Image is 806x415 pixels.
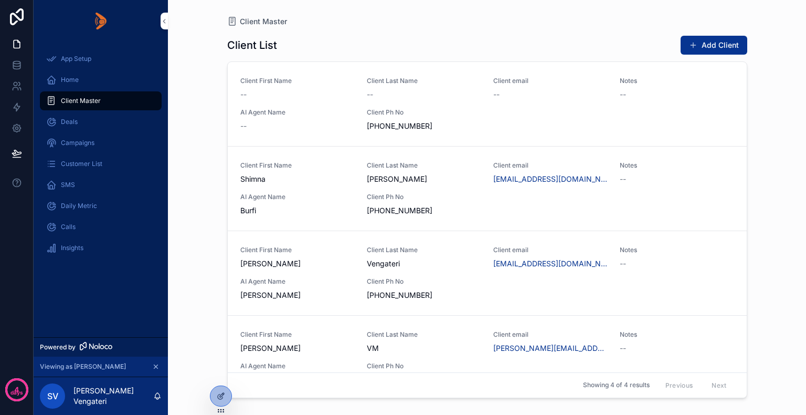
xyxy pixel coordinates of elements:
[240,161,354,170] span: Client First Name
[40,238,162,257] a: Insights
[61,97,101,105] span: Client Master
[493,258,607,269] a: [EMAIL_ADDRESS][DOMAIN_NAME]
[73,386,153,407] p: [PERSON_NAME] Vengateri
[240,16,287,27] span: Client Master
[61,76,79,84] span: Home
[40,362,126,371] span: Viewing as [PERSON_NAME]
[240,330,354,339] span: Client First Name
[240,343,354,354] span: [PERSON_NAME]
[620,174,626,184] span: --
[620,258,626,269] span: --
[583,381,650,390] span: Showing 4 of 4 results
[367,108,481,117] span: Client Ph No
[14,385,19,395] p: 4
[40,154,162,173] a: Customer List
[493,161,607,170] span: Client email
[240,290,354,300] span: [PERSON_NAME]
[47,390,58,402] span: sV
[367,174,481,184] span: [PERSON_NAME]
[40,70,162,89] a: Home
[61,244,83,252] span: Insights
[40,91,162,110] a: Client Master
[240,193,354,201] span: AI Agent Name
[620,330,734,339] span: Notes
[227,16,287,27] a: Client Master
[240,77,354,85] span: Client First Name
[493,246,607,254] span: Client email
[61,118,78,126] span: Deals
[40,112,162,131] a: Deals
[228,147,747,231] a: Client First NameShimnaClient Last Name[PERSON_NAME]Client email[EMAIL_ADDRESS][DOMAIN_NAME]Notes...
[10,389,23,397] p: days
[240,121,247,131] span: --
[367,205,481,216] span: [PHONE_NUMBER]
[40,49,162,68] a: App Setup
[61,160,102,168] span: Customer List
[228,231,747,316] a: Client First Name[PERSON_NAME]Client Last NameVengateriClient email[EMAIL_ADDRESS][DOMAIN_NAME]No...
[367,258,481,269] span: Vengateri
[227,38,277,53] h1: Client List
[493,89,500,100] span: --
[61,181,75,189] span: SMS
[228,62,747,147] a: Client First Name--Client Last Name--Client email--Notes--AI Agent Name--Client Ph No[PHONE_NUMBER]
[240,277,354,286] span: AI Agent Name
[40,133,162,152] a: Campaigns
[367,161,481,170] span: Client Last Name
[620,343,626,354] span: --
[240,205,354,216] span: Burfi
[240,89,247,100] span: --
[681,36,747,55] button: Add Client
[367,290,481,300] span: [PHONE_NUMBER]
[61,139,94,147] span: Campaigns
[367,193,481,201] span: Client Ph No
[40,175,162,194] a: SMS
[34,42,168,271] div: scrollable content
[40,217,162,236] a: Calls
[367,77,481,85] span: Client Last Name
[493,77,607,85] span: Client email
[367,343,481,354] span: VM
[240,108,354,117] span: AI Agent Name
[367,362,481,370] span: Client Ph No
[61,55,91,63] span: App Setup
[367,246,481,254] span: Client Last Name
[34,337,168,357] a: Powered by
[493,343,607,354] a: [PERSON_NAME][EMAIL_ADDRESS][DOMAIN_NAME]
[493,174,607,184] a: [EMAIL_ADDRESS][DOMAIN_NAME]
[620,77,734,85] span: Notes
[228,316,747,400] a: Client First Name[PERSON_NAME]Client Last NameVMClient email[PERSON_NAME][EMAIL_ADDRESS][DOMAIN_N...
[240,362,354,370] span: AI Agent Name
[367,277,481,286] span: Client Ph No
[61,223,76,231] span: Calls
[620,89,626,100] span: --
[367,89,373,100] span: --
[493,330,607,339] span: Client email
[40,343,76,351] span: Powered by
[367,330,481,339] span: Client Last Name
[240,246,354,254] span: Client First Name
[240,174,354,184] span: Shimna
[240,258,354,269] span: [PERSON_NAME]
[95,13,107,29] img: App logo
[40,196,162,215] a: Daily Metric
[367,121,481,131] span: [PHONE_NUMBER]
[61,202,97,210] span: Daily Metric
[620,246,734,254] span: Notes
[620,161,734,170] span: Notes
